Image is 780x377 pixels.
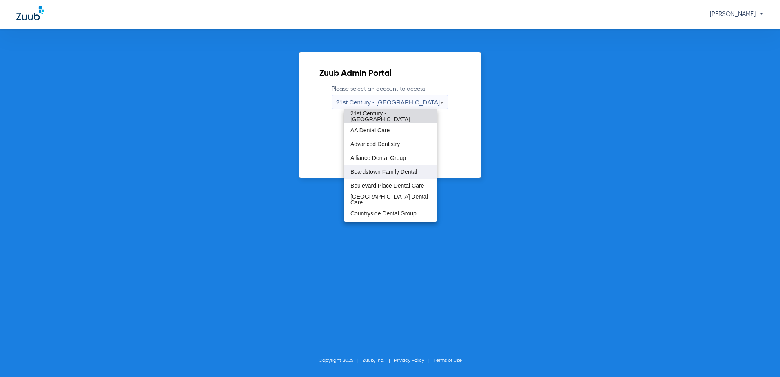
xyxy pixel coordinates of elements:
span: AA Dental Care [350,127,390,133]
span: Alliance Dental Group [350,155,406,161]
span: Beardstown Family Dental [350,169,417,175]
span: Boulevard Place Dental Care [350,183,424,188]
span: 21st Century - [GEOGRAPHIC_DATA] [350,111,430,122]
span: Advanced Dentistry [350,141,400,147]
span: Countryside Dental Group [350,211,417,216]
span: [GEOGRAPHIC_DATA] Dental Care [350,194,430,205]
